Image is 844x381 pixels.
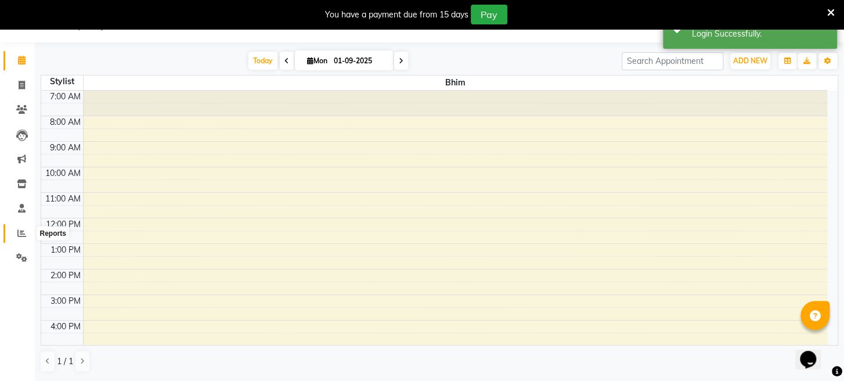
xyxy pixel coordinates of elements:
[43,193,83,205] div: 11:00 AM
[57,355,73,368] span: 1 / 1
[733,56,767,65] span: ADD NEW
[471,5,507,24] button: Pay
[48,321,83,333] div: 4:00 PM
[48,269,83,282] div: 2:00 PM
[730,53,770,69] button: ADD NEW
[248,52,277,70] span: Today
[44,218,83,231] div: 12:00 PM
[622,52,723,70] input: Search Appointment
[692,28,828,40] div: Login Successfully.
[795,335,832,369] iframe: chat widget
[48,295,83,307] div: 3:00 PM
[48,91,83,103] div: 7:00 AM
[48,244,83,256] div: 1:00 PM
[304,56,330,65] span: Mon
[84,76,828,90] span: Bhim
[48,116,83,128] div: 8:00 AM
[48,142,83,154] div: 9:00 AM
[325,9,468,21] div: You have a payment due from 15 days
[330,52,388,70] input: 2025-09-01
[41,76,83,88] div: Stylist
[37,227,68,240] div: Reports
[43,167,83,179] div: 10:00 AM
